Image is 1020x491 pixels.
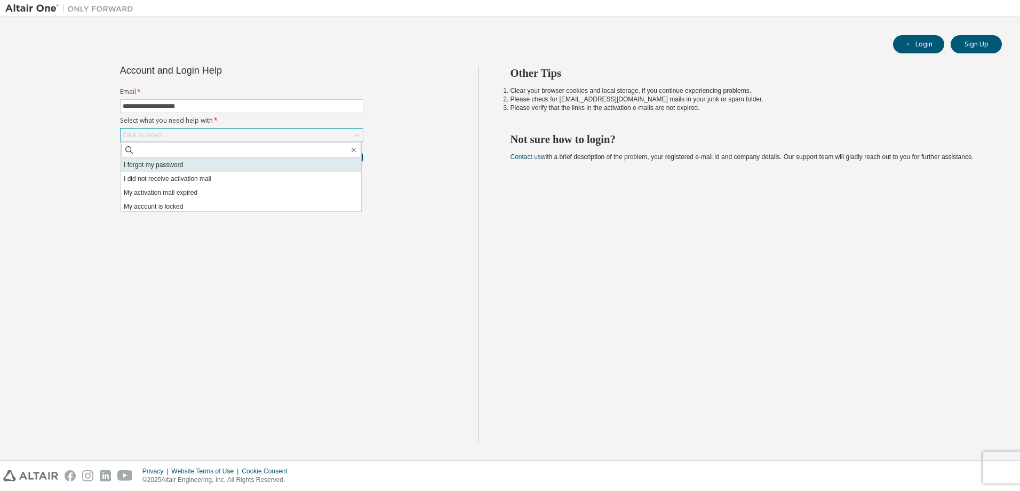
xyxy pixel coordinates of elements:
[511,153,974,161] span: with a brief description of the problem, your registered e-mail id and company details. Our suppo...
[123,131,162,139] div: Click to select
[511,104,983,112] li: Please verify that the links in the activation e-mails are not expired.
[121,129,363,141] div: Click to select
[142,476,294,485] p: © 2025 Altair Engineering, Inc. All Rights Reserved.
[511,86,983,95] li: Clear your browser cookies and local storage, if you continue experiencing problems.
[121,158,361,172] li: I forgot my password
[3,470,58,481] img: altair_logo.svg
[5,3,139,14] img: Altair One
[893,35,944,53] button: Login
[117,470,133,481] img: youtube.svg
[171,467,242,476] div: Website Terms of Use
[511,132,983,146] h2: Not sure how to login?
[82,470,93,481] img: instagram.svg
[242,467,293,476] div: Cookie Consent
[511,95,983,104] li: Please check for [EMAIL_ADDRESS][DOMAIN_NAME] mails in your junk or spam folder.
[120,116,363,125] label: Select what you need help with
[65,470,76,481] img: facebook.svg
[951,35,1002,53] button: Sign Up
[511,66,983,80] h2: Other Tips
[120,66,315,75] div: Account and Login Help
[120,88,363,96] label: Email
[511,153,541,161] a: Contact us
[100,470,111,481] img: linkedin.svg
[142,467,171,476] div: Privacy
